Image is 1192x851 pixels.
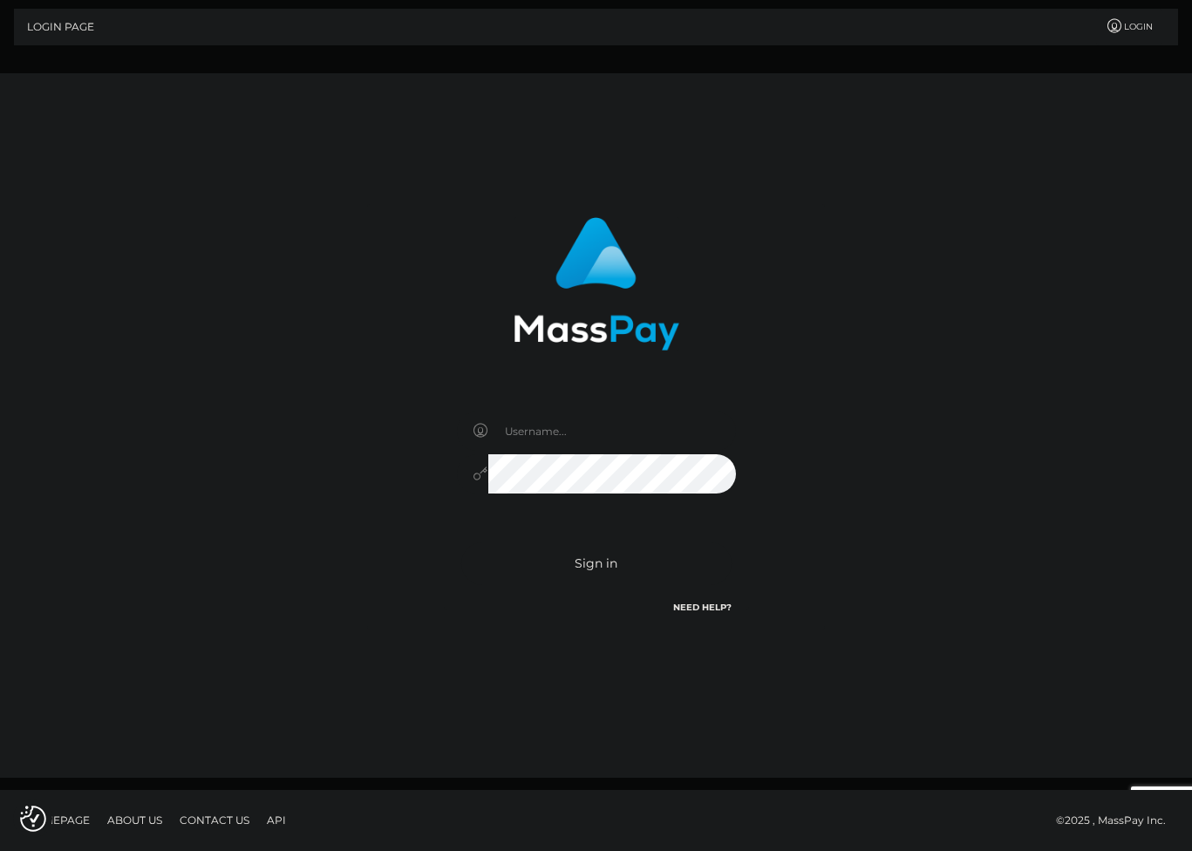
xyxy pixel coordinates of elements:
[488,412,736,451] input: Username...
[19,807,97,834] a: Homepage
[27,9,94,45] a: Login Page
[514,217,679,351] img: MassPay Login
[461,542,732,585] button: Sign in
[100,807,169,834] a: About Us
[20,806,46,832] img: Revisit consent button
[1096,9,1162,45] a: Login
[1056,811,1179,830] div: © 2025 , MassPay Inc.
[260,807,293,834] a: API
[673,602,732,613] a: Need Help?
[20,806,46,832] button: Consent Preferences
[173,807,256,834] a: Contact Us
